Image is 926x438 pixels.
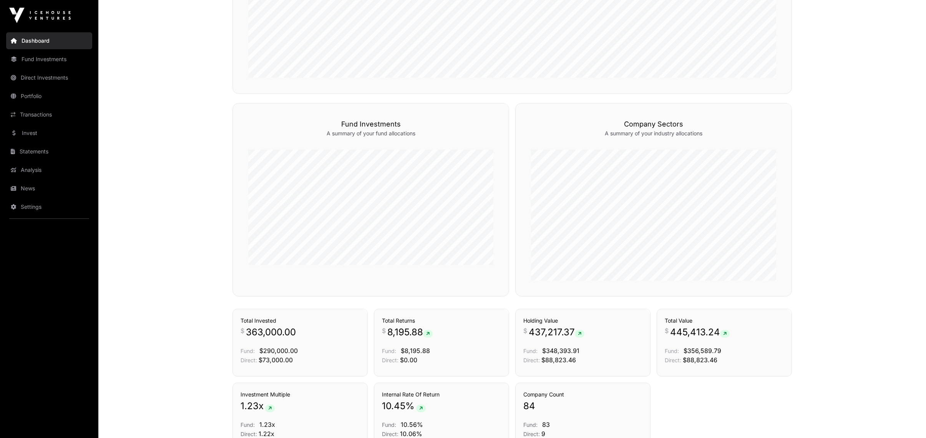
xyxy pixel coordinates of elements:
[541,356,576,364] span: $88,823.46
[241,348,255,354] span: Fund:
[382,421,396,428] span: Fund:
[670,326,730,338] span: 445,413.24
[248,130,493,137] p: A summary of your fund allocations
[665,348,679,354] span: Fund:
[382,400,405,412] span: 10.45
[523,326,527,335] span: $
[531,130,776,137] p: A summary of your industry allocations
[6,125,92,142] a: Invest
[6,162,92,178] a: Analysis
[401,347,430,355] span: $8,195.88
[6,88,92,105] a: Portfolio
[529,326,584,338] span: 437,217.37
[382,357,398,363] span: Direct:
[241,317,360,325] h3: Total Invested
[387,326,433,338] span: 8,195.88
[246,326,296,338] span: 363,000.00
[382,348,396,354] span: Fund:
[248,119,493,130] h3: Fund Investments
[382,326,386,335] span: $
[259,430,274,438] span: 1.22x
[531,119,776,130] h3: Company Sectors
[400,356,417,364] span: $0.00
[400,430,422,438] span: 10.06%
[6,106,92,123] a: Transactions
[401,421,423,428] span: 10.56%
[665,357,681,363] span: Direct:
[542,421,550,428] span: 83
[6,51,92,68] a: Fund Investments
[665,317,784,325] h3: Total Value
[241,421,255,428] span: Fund:
[665,326,669,335] span: $
[6,32,92,49] a: Dashboard
[684,347,721,355] span: $356,589.79
[523,391,642,398] h3: Company Count
[6,180,92,197] a: News
[259,356,293,364] span: $73,000.00
[241,326,244,335] span: $
[241,400,259,412] span: 1.23
[382,317,501,325] h3: Total Returns
[382,431,398,437] span: Direct:
[541,430,545,438] span: 9
[523,421,538,428] span: Fund:
[523,400,535,412] span: 84
[241,391,360,398] h3: Investment Multiple
[523,348,538,354] span: Fund:
[259,421,275,428] span: 1.23x
[6,198,92,215] a: Settings
[405,400,415,412] span: %
[6,69,92,86] a: Direct Investments
[241,431,257,437] span: Direct:
[888,401,926,438] iframe: Chat Widget
[241,357,257,363] span: Direct:
[523,431,540,437] span: Direct:
[523,357,540,363] span: Direct:
[6,143,92,160] a: Statements
[542,347,579,355] span: $348,393.91
[259,400,264,412] span: x
[382,391,501,398] h3: Internal Rate Of Return
[523,317,642,325] h3: Holding Value
[259,347,298,355] span: $290,000.00
[9,8,71,23] img: Icehouse Ventures Logo
[683,356,717,364] span: $88,823.46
